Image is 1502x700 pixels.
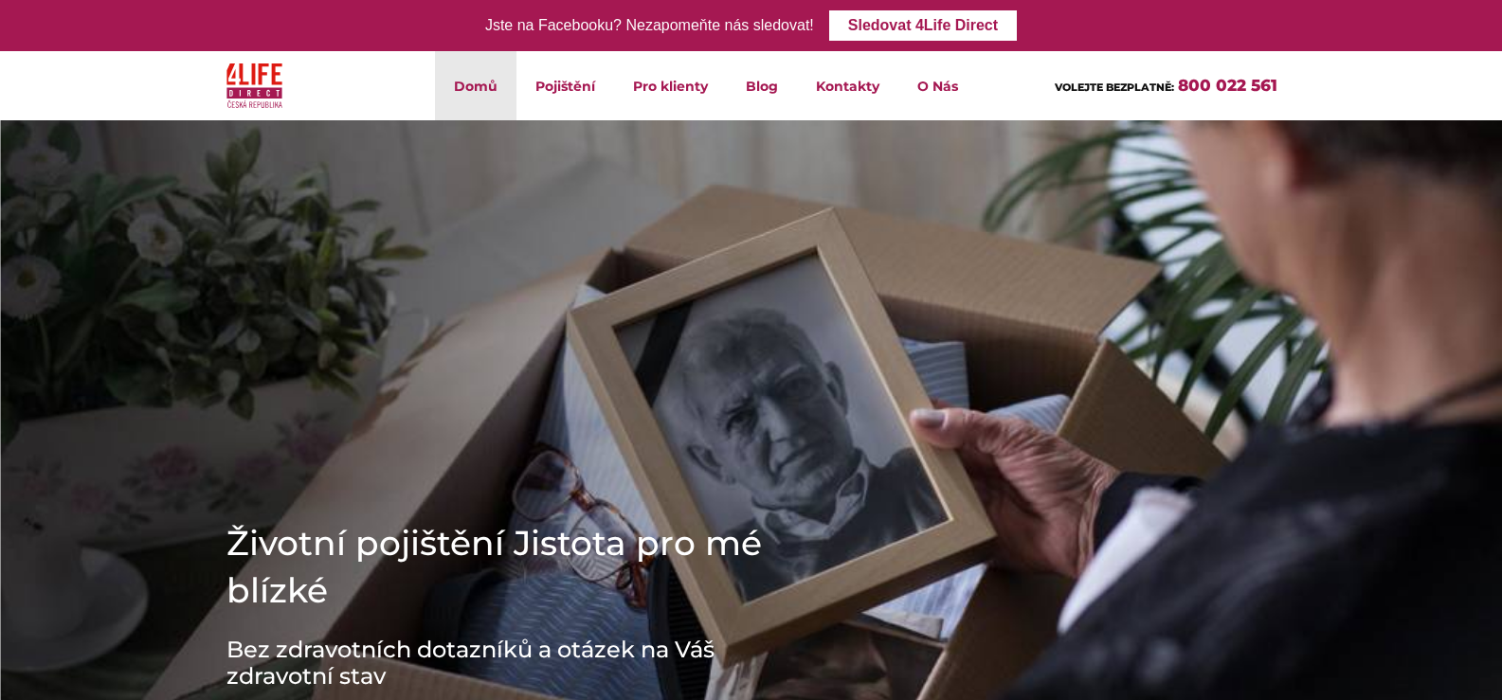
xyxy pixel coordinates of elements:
a: Domů [435,51,516,120]
a: Blog [727,51,797,120]
h1: Životní pojištění Jistota pro mé blízké [226,519,795,614]
a: 800 022 561 [1178,76,1277,95]
img: 4Life Direct Česká republika logo [226,59,283,113]
span: VOLEJTE BEZPLATNĚ: [1055,81,1174,94]
h3: Bez zdravotních dotazníků a otázek na Váš zdravotní stav [226,637,795,690]
div: Jste na Facebooku? Nezapomeňte nás sledovat! [485,12,814,40]
a: Sledovat 4Life Direct [829,10,1017,41]
a: Kontakty [797,51,898,120]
